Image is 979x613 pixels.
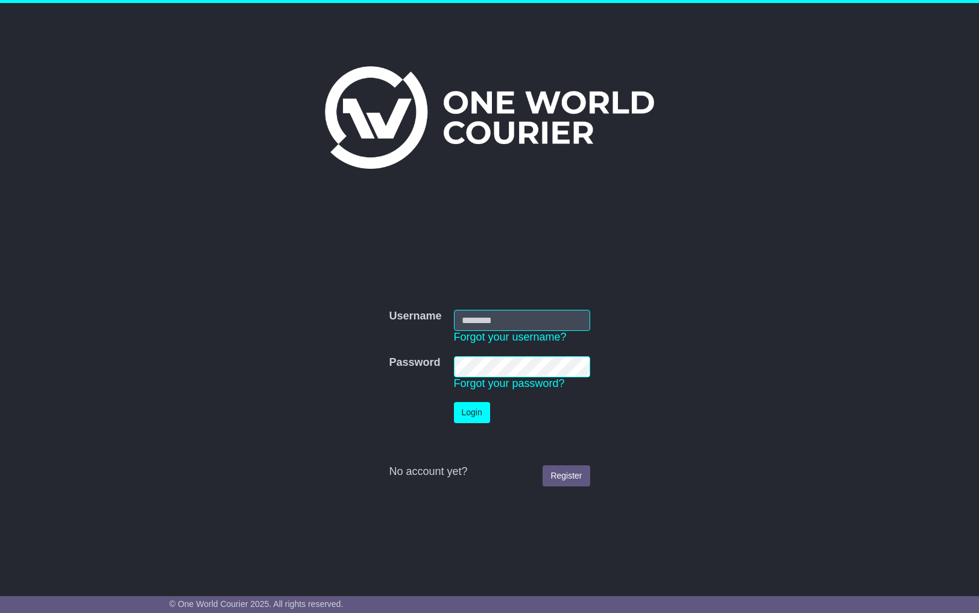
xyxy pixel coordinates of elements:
[454,402,490,423] button: Login
[454,331,567,343] a: Forgot your username?
[389,356,440,369] label: Password
[169,599,344,609] span: © One World Courier 2025. All rights reserved.
[389,310,441,323] label: Username
[389,465,590,479] div: No account yet?
[325,66,654,169] img: One World
[543,465,590,486] a: Register
[454,377,565,389] a: Forgot your password?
